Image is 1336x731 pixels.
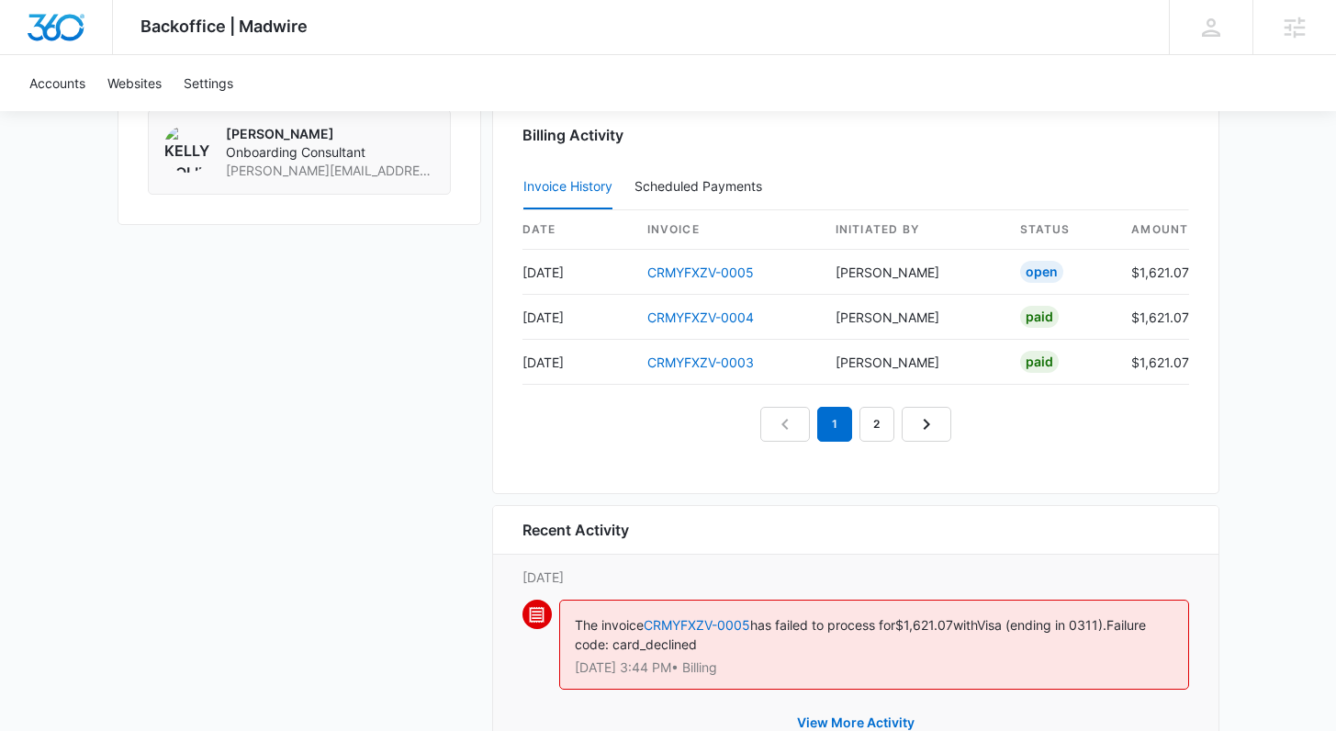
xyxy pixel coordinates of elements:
[522,295,633,340] td: [DATE]
[1116,340,1189,385] td: $1,621.07
[523,165,612,209] button: Invoice History
[859,407,894,442] a: Page 2
[51,29,90,44] div: v 4.0.25
[647,264,754,280] a: CRMYFXZV-0005
[575,661,1173,674] p: [DATE] 3:44 PM • Billing
[634,180,769,193] div: Scheduled Payments
[50,107,64,121] img: tab_domain_overview_orange.svg
[29,29,44,44] img: logo_orange.svg
[633,210,821,250] th: invoice
[647,309,754,325] a: CRMYFXZV-0004
[977,617,1106,633] span: Visa (ending in 0311).
[1116,250,1189,295] td: $1,621.07
[1020,306,1059,328] div: Paid
[226,125,435,143] p: [PERSON_NAME]
[1020,351,1059,373] div: Paid
[575,617,644,633] span: The invoice
[895,617,953,633] span: $1,621.07
[18,55,96,111] a: Accounts
[522,519,629,541] h6: Recent Activity
[760,407,951,442] nav: Pagination
[750,617,895,633] span: has failed to process for
[29,48,44,62] img: website_grey.svg
[821,250,1005,295] td: [PERSON_NAME]
[1116,210,1189,250] th: amount
[1116,295,1189,340] td: $1,621.07
[173,55,244,111] a: Settings
[817,407,852,442] em: 1
[70,108,164,120] div: Domain Overview
[226,143,435,162] span: Onboarding Consultant
[183,107,197,121] img: tab_keywords_by_traffic_grey.svg
[821,295,1005,340] td: [PERSON_NAME]
[821,210,1005,250] th: Initiated By
[647,354,754,370] a: CRMYFXZV-0003
[644,617,750,633] a: CRMYFXZV-0005
[522,124,1189,146] h3: Billing Activity
[522,568,1189,587] p: [DATE]
[522,340,633,385] td: [DATE]
[1020,261,1063,283] div: Open
[1005,210,1116,250] th: status
[48,48,202,62] div: Domain: [DOMAIN_NAME]
[953,617,977,633] span: with
[821,340,1005,385] td: [PERSON_NAME]
[522,210,633,250] th: date
[140,17,308,36] span: Backoffice | Madwire
[203,108,309,120] div: Keywords by Traffic
[226,162,435,180] span: [PERSON_NAME][EMAIL_ADDRESS][PERSON_NAME][DOMAIN_NAME]
[163,125,211,173] img: Kelly Bolin
[522,250,633,295] td: [DATE]
[902,407,951,442] a: Next Page
[96,55,173,111] a: Websites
